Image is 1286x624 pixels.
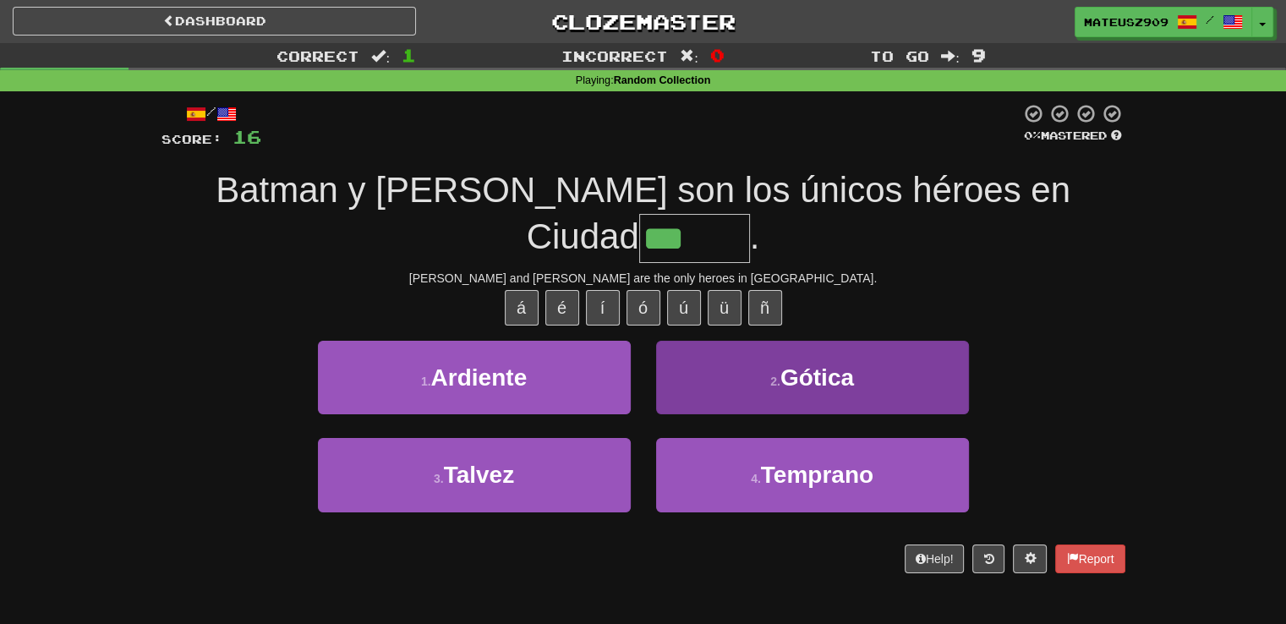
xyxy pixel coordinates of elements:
div: Mastered [1021,129,1125,144]
span: : [680,49,698,63]
a: Dashboard [13,7,416,36]
button: 3.Talvez [318,438,631,512]
span: Talvez [444,462,515,488]
button: Report [1055,545,1125,573]
button: 1.Ardiente [318,341,631,414]
small: 2 . [770,375,780,388]
span: . [750,216,760,256]
small: 1 . [421,375,431,388]
span: Gótica [780,364,854,391]
span: Incorrect [561,47,668,64]
button: 2.Gótica [656,341,969,414]
span: Ardiente [431,364,528,391]
div: [PERSON_NAME] and [PERSON_NAME] are the only heroes in [GEOGRAPHIC_DATA]. [161,270,1125,287]
button: ú [667,290,701,326]
span: 9 [971,45,986,65]
small: 3 . [434,472,444,485]
span: To go [870,47,929,64]
div: / [161,103,261,124]
span: Score: [161,132,222,146]
span: : [941,49,960,63]
a: mateusz909 / [1075,7,1252,37]
span: / [1206,14,1214,25]
button: é [545,290,579,326]
button: ñ [748,290,782,326]
span: Correct [276,47,359,64]
button: á [505,290,539,326]
span: 0 [710,45,725,65]
span: : [371,49,390,63]
button: Round history (alt+y) [972,545,1004,573]
span: 0 % [1024,129,1041,142]
button: ó [627,290,660,326]
button: Help! [905,545,965,573]
span: mateusz909 [1084,14,1168,30]
span: 16 [233,126,261,147]
button: ü [708,290,742,326]
button: í [586,290,620,326]
small: 4 . [751,472,761,485]
button: 4.Temprano [656,438,969,512]
span: Temprano [761,462,873,488]
a: Clozemaster [441,7,845,36]
strong: Random Collection [614,74,711,86]
span: 1 [402,45,416,65]
span: Batman y [PERSON_NAME] son los únicos héroes en Ciudad [216,170,1070,256]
